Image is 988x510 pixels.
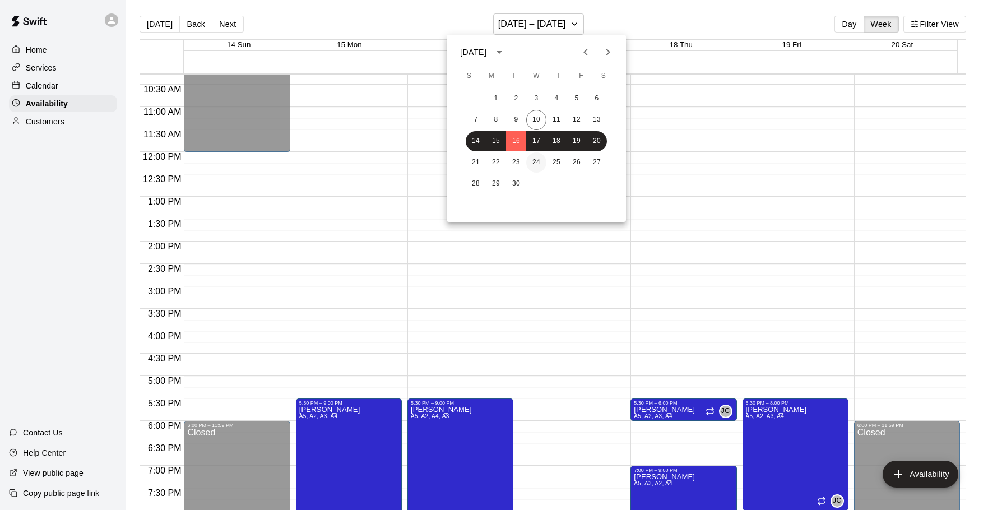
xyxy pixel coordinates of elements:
[486,89,506,109] button: 1
[526,65,546,87] span: Wednesday
[486,174,506,194] button: 29
[526,110,546,130] button: 10
[593,65,614,87] span: Saturday
[574,41,597,63] button: Previous month
[587,89,607,109] button: 6
[506,152,526,173] button: 23
[490,43,509,62] button: calendar view is open, switch to year view
[466,174,486,194] button: 28
[587,131,607,151] button: 20
[526,89,546,109] button: 3
[466,131,486,151] button: 14
[526,131,546,151] button: 17
[549,65,569,87] span: Thursday
[486,152,506,173] button: 22
[567,131,587,151] button: 19
[486,110,506,130] button: 8
[506,131,526,151] button: 16
[567,152,587,173] button: 26
[546,110,567,130] button: 11
[460,47,486,58] div: [DATE]
[587,110,607,130] button: 13
[546,131,567,151] button: 18
[546,152,567,173] button: 25
[506,174,526,194] button: 30
[587,152,607,173] button: 27
[597,41,619,63] button: Next month
[481,65,502,87] span: Monday
[567,110,587,130] button: 12
[506,110,526,130] button: 9
[526,152,546,173] button: 24
[466,152,486,173] button: 21
[466,110,486,130] button: 7
[546,89,567,109] button: 4
[504,65,524,87] span: Tuesday
[567,89,587,109] button: 5
[459,65,479,87] span: Sunday
[571,65,591,87] span: Friday
[486,131,506,151] button: 15
[506,89,526,109] button: 2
